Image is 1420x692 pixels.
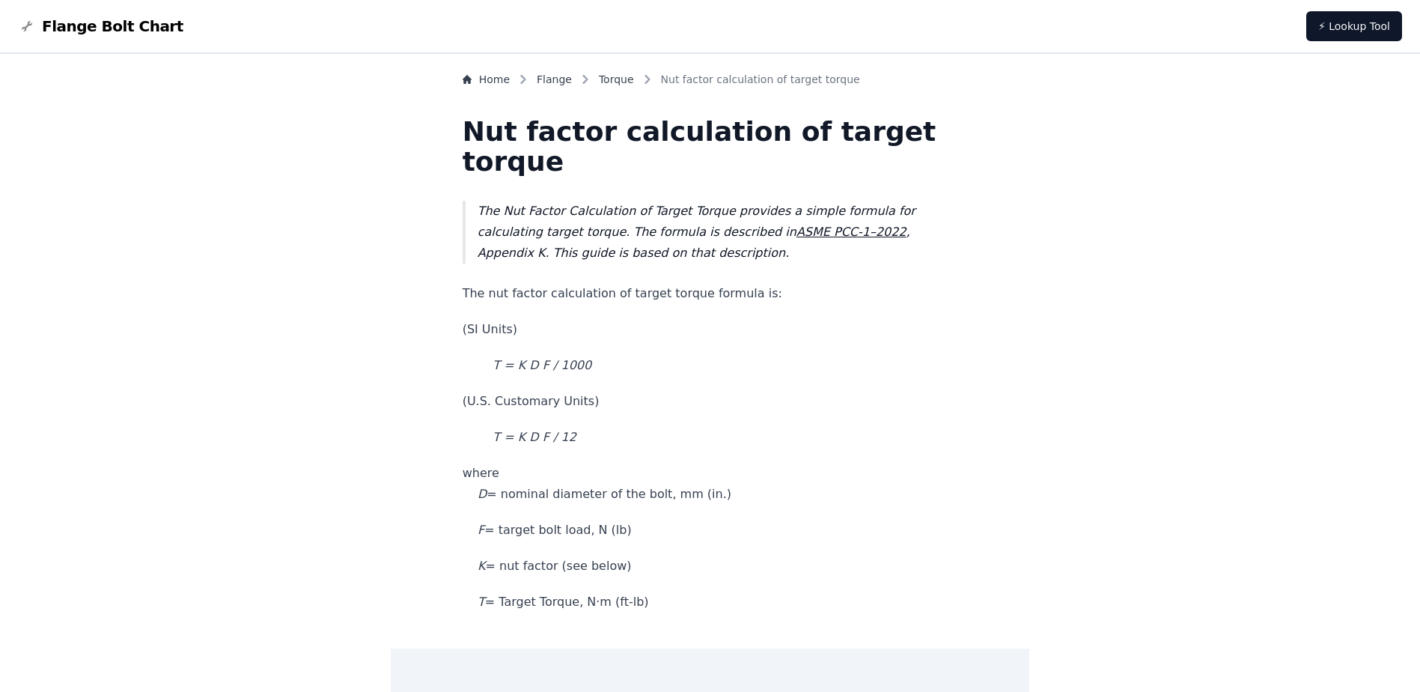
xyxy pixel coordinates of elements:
[18,16,183,37] a: Flange Bolt Chart LogoFlange Bolt Chart
[463,72,510,87] a: Home
[478,523,484,537] em: F
[478,225,910,260] em: , Appendix K
[478,487,487,501] em: D
[463,592,958,613] p: = Target Torque, N·m (ft-lb)
[463,117,958,177] h1: Nut factor calculation of target torque
[493,430,576,444] em: T = K D F / 12
[18,17,36,35] img: Flange Bolt Chart Logo
[463,391,958,412] p: (U.S. Customary Units)
[463,283,958,304] p: The nut factor calculation of target torque formula is:
[478,559,486,573] em: K
[1306,11,1402,41] a: ⚡ Lookup Tool
[796,225,906,239] a: ASME PCC-1–2022
[661,72,860,87] span: Nut factor calculation of target torque
[463,201,958,264] blockquote: The Nut Factor Calculation of Target Torque provides a simple formula for calculating target torq...
[493,358,591,372] em: T = K D F / 1000
[463,556,958,577] p: = nut factor (see below)
[42,16,183,37] span: Flange Bolt Chart
[463,463,958,505] p: where = nominal diameter of the bolt, mm (in.)
[478,595,485,609] em: T
[463,520,958,541] p: = target bolt load, N (lb)
[599,72,634,87] a: Torque
[537,72,572,87] a: Flange
[463,72,958,93] nav: Breadcrumb
[463,319,958,340] p: (SI Units)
